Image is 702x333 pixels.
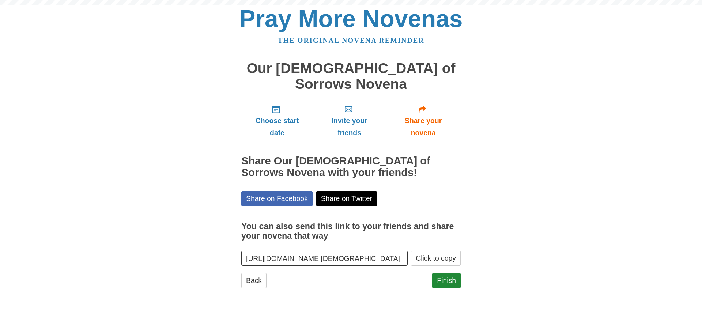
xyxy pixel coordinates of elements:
a: Share your novena [386,99,461,143]
a: Invite your friends [313,99,386,143]
a: Share on Twitter [316,191,377,206]
span: Invite your friends [320,115,378,139]
a: Share on Facebook [241,191,313,206]
h3: You can also send this link to your friends and share your novena that way [241,222,461,241]
span: Share your novena [393,115,453,139]
h1: Our [DEMOGRAPHIC_DATA] of Sorrows Novena [241,61,461,92]
span: Choose start date [249,115,306,139]
button: Click to copy [411,251,461,266]
a: Choose start date [241,99,313,143]
a: The original novena reminder [278,37,424,44]
a: Finish [432,273,461,288]
a: Back [241,273,267,288]
a: Pray More Novenas [239,5,463,32]
h2: Share Our [DEMOGRAPHIC_DATA] of Sorrows Novena with your friends! [241,155,461,179]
